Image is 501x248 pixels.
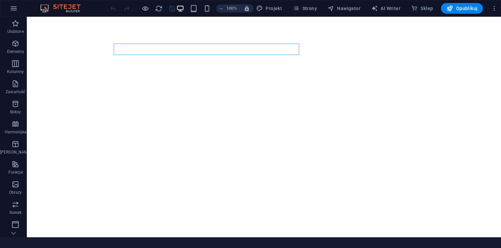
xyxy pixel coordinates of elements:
span: Projekt [256,5,282,12]
i: Przeładuj stronę [155,5,163,12]
span: Strony [293,5,317,12]
button: Nawigator [325,3,363,14]
p: Elementy [7,49,24,54]
p: Kolumny [7,69,24,74]
p: Obrazy [9,190,22,195]
p: Ulubione [7,29,24,34]
span: Nawigator [328,5,360,12]
button: Sklep [408,3,436,14]
h6: 100% [226,4,237,12]
button: Strony [290,3,320,14]
button: AI Writer [369,3,403,14]
div: Projekt (Ctrl+Alt+Y) [254,3,285,14]
i: Po zmianie rozmiaru automatycznie dostosowuje poziom powiększenia do wybranego urządzenia. [244,5,250,11]
p: Harmonijka [5,129,26,135]
img: Editor Logo [39,4,89,12]
button: Projekt [254,3,285,14]
button: reload [155,4,163,12]
button: Kliknij tutaj, aby wyjść z trybu podglądu i kontynuować edycję [141,4,149,12]
p: Boksy [10,109,21,115]
p: Suwak [9,210,22,215]
span: AI Writer [371,5,400,12]
p: Zawartość [6,89,25,95]
span: Opublikuj [446,5,478,12]
button: Opublikuj [441,3,483,14]
p: Funkcje [8,170,23,175]
button: 100% [216,4,240,12]
span: Sklep [411,5,433,12]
